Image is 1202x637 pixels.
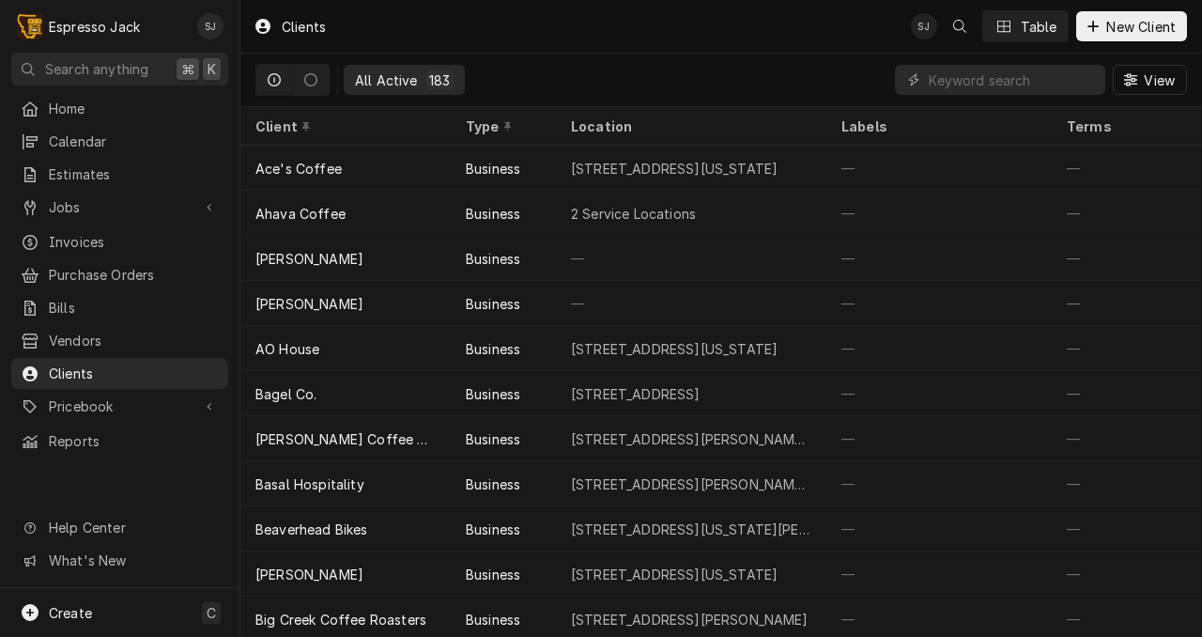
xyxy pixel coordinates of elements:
div: [STREET_ADDRESS] [571,384,701,404]
div: Location [571,117,811,136]
span: Search anything [45,59,148,79]
div: — [556,236,826,281]
div: Business [466,565,520,584]
div: Bagel Co. [255,384,316,404]
div: [STREET_ADDRESS][PERSON_NAME][PERSON_NAME][US_STATE] [571,429,811,449]
div: Business [466,429,520,449]
div: Espresso Jack's Avatar [17,13,43,39]
div: Business [466,294,520,314]
span: Vendors [49,331,219,350]
span: View [1140,70,1179,90]
div: — [1052,281,1187,326]
div: Business [466,204,520,224]
input: Keyword search [929,65,1096,95]
div: — [826,191,1052,236]
div: SJ [197,13,223,39]
button: New Client [1076,11,1187,41]
div: — [1052,146,1187,191]
span: Invoices [49,232,219,252]
div: 183 [429,70,450,90]
a: Home [11,93,228,124]
span: ⌘ [181,59,194,79]
div: Samantha Janssen's Avatar [197,13,223,39]
a: Invoices [11,226,228,257]
div: Basal Hospitality [255,474,364,494]
span: K [208,59,216,79]
div: — [1052,326,1187,371]
a: Calendar [11,126,228,157]
div: E [17,13,43,39]
div: Client [255,117,432,136]
div: — [826,461,1052,506]
div: [STREET_ADDRESS][US_STATE][PERSON_NAME] [571,520,811,539]
div: — [826,506,1052,552]
div: — [826,236,1052,281]
div: 2 Service Locations [571,204,696,224]
div: Ahava Coffee [255,204,346,224]
span: Purchase Orders [49,265,219,285]
div: — [1052,461,1187,506]
a: Estimates [11,159,228,190]
div: [PERSON_NAME] Coffee House [255,429,436,449]
a: Clients [11,358,228,389]
div: Espresso Jack [49,17,140,37]
div: [STREET_ADDRESS][PERSON_NAME] [571,610,809,629]
div: — [1052,416,1187,461]
div: [PERSON_NAME] [255,249,363,269]
div: [STREET_ADDRESS][US_STATE] [571,565,778,584]
div: Business [466,474,520,494]
div: — [826,552,1052,597]
span: Help Center [49,518,217,537]
div: Business [466,384,520,404]
div: — [826,326,1052,371]
div: — [1052,191,1187,236]
div: Type [466,117,537,136]
div: [STREET_ADDRESS][PERSON_NAME][US_STATE] [571,474,811,494]
button: View [1113,65,1187,95]
a: Bills [11,292,228,323]
span: Bills [49,298,219,318]
span: C [207,603,216,623]
div: Business [466,520,520,539]
a: Reports [11,426,228,457]
div: — [556,281,826,326]
div: — [826,281,1052,326]
div: Big Creek Coffee Roasters [255,610,426,629]
span: Jobs [49,197,191,217]
span: Create [49,605,92,621]
a: Vendors [11,325,228,356]
div: Business [466,339,520,359]
div: Business [466,610,520,629]
div: — [826,146,1052,191]
div: — [1052,236,1187,281]
span: New Client [1102,17,1179,37]
span: Pricebook [49,396,191,416]
span: Home [49,99,219,118]
span: Clients [49,364,219,383]
div: Beaverhead Bikes [255,520,368,539]
div: — [1052,371,1187,416]
span: Reports [49,431,219,451]
div: Ace's Coffee [255,159,342,179]
a: Purchase Orders [11,259,228,290]
button: Open search [945,11,975,41]
div: — [826,416,1052,461]
div: AO House [255,339,319,359]
div: Labels [841,117,1037,136]
div: Business [466,159,520,179]
div: [PERSON_NAME] [255,294,363,314]
div: — [826,371,1052,416]
div: [STREET_ADDRESS][US_STATE] [571,159,778,179]
div: Samantha Janssen's Avatar [911,13,937,39]
div: All Active [355,70,418,90]
div: Business [466,249,520,269]
button: Search anything⌘K [11,53,228,85]
a: Go to Pricebook [11,391,228,422]
div: SJ [911,13,937,39]
a: Go to What's New [11,545,228,576]
div: [STREET_ADDRESS][US_STATE] [571,339,778,359]
a: Go to Jobs [11,192,228,223]
div: — [1052,506,1187,552]
div: Terms [1067,117,1168,136]
span: Calendar [49,132,219,151]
